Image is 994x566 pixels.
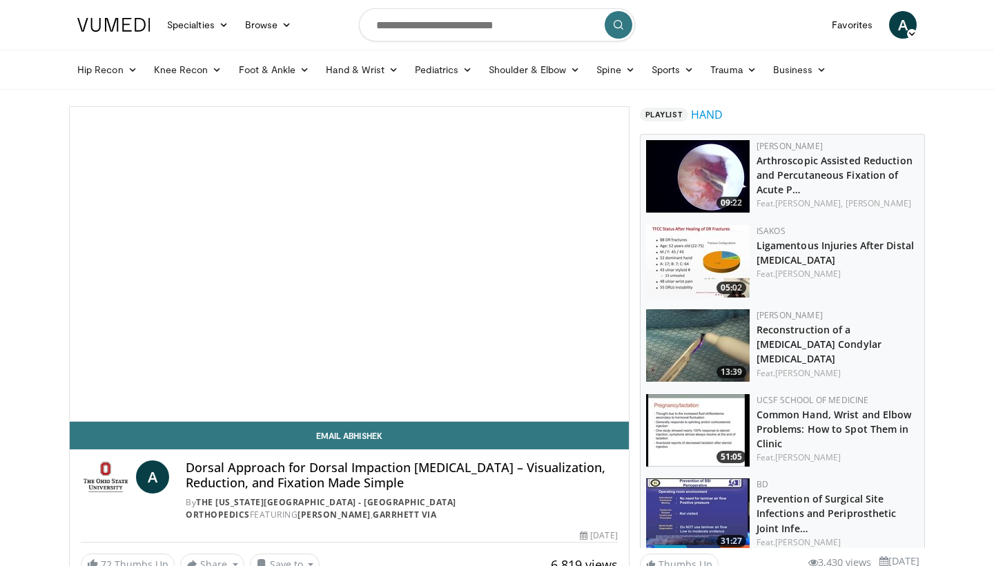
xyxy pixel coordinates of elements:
[757,408,912,450] a: Common Hand, Wrist and Elbow Problems: How to Spot Them in Clinic
[775,536,841,548] a: [PERSON_NAME]
[69,56,146,84] a: Hip Recon
[775,451,841,463] a: [PERSON_NAME]
[757,367,919,380] div: Feat.
[646,140,750,213] a: 09:22
[186,460,617,490] h4: Dorsal Approach for Dorsal Impaction [MEDICAL_DATA] – Visualization, Reduction, and Fixation Made...
[757,394,869,406] a: UCSF School of Medicine
[237,11,300,39] a: Browse
[646,225,750,297] a: 05:02
[81,460,130,494] img: The Ohio State University - Wexner Medical Center Orthopedics
[757,225,786,237] a: ISAKOS
[643,56,703,84] a: Sports
[757,309,823,321] a: [PERSON_NAME]
[298,509,371,520] a: [PERSON_NAME]
[373,509,436,520] a: Garrhett Via
[757,239,914,266] a: Ligamentous Injuries After Distal [MEDICAL_DATA]
[646,478,750,551] a: 31:27
[717,366,746,378] span: 13:39
[159,11,237,39] a: Specialties
[775,367,841,379] a: [PERSON_NAME]
[146,56,231,84] a: Knee Recon
[359,8,635,41] input: Search topics, interventions
[757,323,881,365] a: Reconstruction of a [MEDICAL_DATA] Condylar [MEDICAL_DATA]
[77,18,150,32] img: VuMedi Logo
[717,197,746,209] span: 09:22
[646,394,750,467] a: 51:05
[70,422,629,449] a: Email Abhishek
[717,282,746,294] span: 05:02
[775,268,841,280] a: [PERSON_NAME]
[646,309,750,382] a: 13:39
[588,56,643,84] a: Spine
[186,496,617,521] div: By FEATURING ,
[646,394,750,467] img: 8a80b912-e7da-4adf-b05d-424f1ac09a1c.150x105_q85_crop-smart_upscale.jpg
[775,197,843,209] a: [PERSON_NAME],
[646,309,750,382] img: ccd8d5ac-0d55-4410-9b8b-3feb3786c166.150x105_q85_crop-smart_upscale.jpg
[757,536,919,549] div: Feat.
[765,56,835,84] a: Business
[757,451,919,464] div: Feat.
[70,107,629,422] video-js: Video Player
[646,140,750,213] img: 983833de-b147-4a85-9417-e2b5e3f89f4e.150x105_q85_crop-smart_upscale.jpg
[186,496,456,520] a: The [US_STATE][GEOGRAPHIC_DATA] - [GEOGRAPHIC_DATA] Orthopedics
[889,11,917,39] a: A
[717,451,746,463] span: 51:05
[846,197,911,209] a: [PERSON_NAME]
[757,492,897,534] a: Prevention of Surgical Site Infections and Periprosthetic Joint Infe…
[480,56,588,84] a: Shoulder & Elbow
[717,535,746,547] span: 31:27
[646,478,750,551] img: bdb02266-35f1-4bde-b55c-158a878fcef6.150x105_q85_crop-smart_upscale.jpg
[757,197,919,210] div: Feat.
[136,460,169,494] a: A
[691,106,723,123] a: HAND
[640,108,688,121] span: Playlist
[702,56,765,84] a: Trauma
[757,154,913,196] a: Arthroscopic Assisted Reduction and Percutaneous Fixation of Acute P…
[580,529,617,542] div: [DATE]
[757,140,823,152] a: [PERSON_NAME]
[646,225,750,297] img: cfb8d794-21a3-4d6e-ac01-858606671b71.150x105_q85_crop-smart_upscale.jpg
[407,56,480,84] a: Pediatrics
[824,11,881,39] a: Favorites
[757,268,919,280] div: Feat.
[231,56,318,84] a: Foot & Ankle
[318,56,407,84] a: Hand & Wrist
[757,478,768,490] a: BD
